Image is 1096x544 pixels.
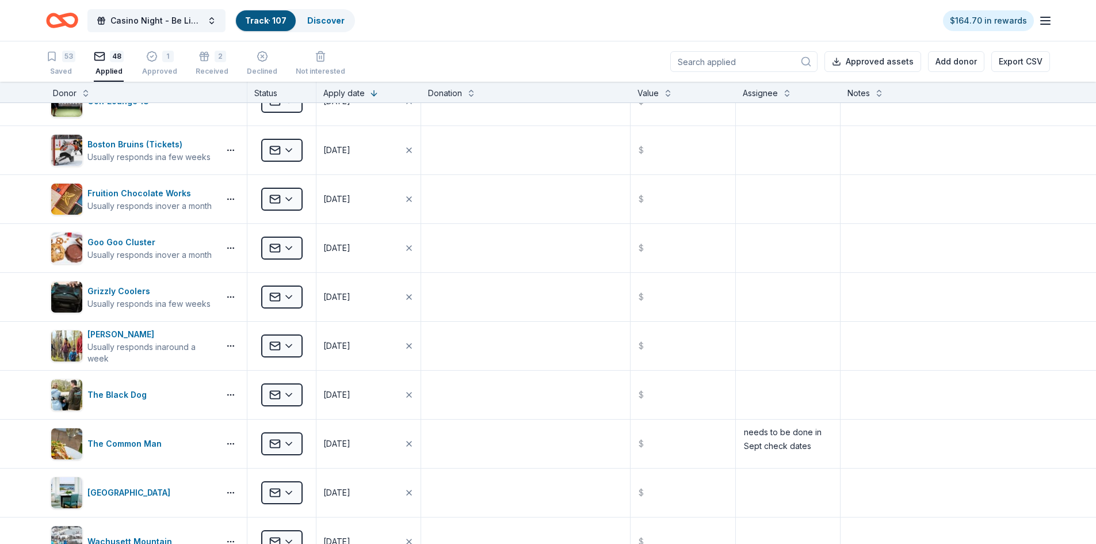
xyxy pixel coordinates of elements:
a: Home [46,7,78,34]
img: Image for Fruition Chocolate Works [51,184,82,215]
div: The Black Dog [87,388,151,402]
div: [DATE] [323,241,350,255]
img: Image for Grizzly Coolers [51,281,82,313]
button: Image for Boston Bruins (Tickets)Boston Bruins (Tickets)Usually responds ina few weeks [51,134,215,166]
button: Image for Grizzly CoolersGrizzly CoolersUsually responds ina few weeks [51,281,215,313]
div: Grizzly Coolers [87,284,211,298]
button: Not interested [296,46,345,82]
div: Usually responds in over a month [87,200,212,212]
div: Status [247,82,316,102]
div: Usually responds in a few weeks [87,151,211,163]
button: 2Received [196,46,228,82]
div: Assignee [743,86,778,100]
button: [DATE] [316,469,421,517]
button: [DATE] [316,371,421,419]
button: Track· 107Discover [235,9,355,32]
button: Casino Night - Be Like Brit 15 Years [87,9,226,32]
button: Image for The Black DogThe Black Dog [51,379,215,411]
a: Track· 107 [245,16,287,25]
div: Usually responds in around a week [87,341,215,364]
div: Declined [247,67,277,76]
div: [DATE] [323,339,350,353]
div: 48 [110,51,124,62]
img: Image for The Common Man [51,428,82,459]
div: [GEOGRAPHIC_DATA] [87,486,175,500]
div: Goo Goo Cluster [87,235,212,249]
div: Usually responds in over a month [87,249,212,261]
button: Declined [247,46,277,82]
img: Image for Harbor View Hotel [51,477,82,508]
div: 53 [62,51,75,62]
div: [DATE] [323,290,350,304]
div: [DATE] [323,388,350,402]
button: 53Saved [46,46,75,82]
div: 1 [162,51,174,62]
div: Donation [428,86,462,100]
div: Apply date [323,86,365,100]
img: Image for Boston Bruins (Tickets) [51,135,82,166]
button: Add donor [928,51,984,72]
div: Saved [46,67,75,76]
button: 48Applied [94,46,124,82]
button: [DATE] [316,322,421,370]
textarea: needs to be done in Sept check dates [737,421,839,467]
div: Usually responds in a few weeks [87,298,211,310]
div: Approved [142,67,177,76]
button: Image for L.L.Bean[PERSON_NAME]Usually responds inaround a week [51,328,215,364]
div: Donor [53,86,77,100]
button: [DATE] [316,273,421,321]
button: Image for Harbor View Hotel[GEOGRAPHIC_DATA] [51,477,215,509]
span: Casino Night - Be Like Brit 15 Years [110,14,203,28]
div: [DATE] [323,437,350,451]
button: Image for The Common ManThe Common Man [51,428,215,460]
div: 2 [215,51,226,62]
div: Received [196,67,228,76]
button: Approved assets [824,51,921,72]
button: Export CSV [991,51,1050,72]
button: [DATE] [316,126,421,174]
img: Image for Goo Goo Cluster [51,233,82,264]
div: [PERSON_NAME] [87,328,215,341]
a: Discover [307,16,345,25]
div: Boston Bruins (Tickets) [87,138,211,151]
div: Notes [847,86,870,100]
div: The Common Man [87,437,166,451]
div: [DATE] [323,143,350,157]
div: [DATE] [323,486,350,500]
button: Image for Goo Goo ClusterGoo Goo ClusterUsually responds inover a month [51,232,215,264]
button: [DATE] [316,175,421,223]
button: [DATE] [316,224,421,272]
div: Not interested [296,67,345,76]
div: Fruition Chocolate Works [87,187,212,200]
img: Image for The Black Dog [51,379,82,410]
button: 1Approved [142,46,177,82]
div: [DATE] [323,192,350,206]
a: $164.70 in rewards [943,10,1034,31]
input: Search applied [670,51,818,72]
button: [DATE] [316,420,421,468]
img: Image for L.L.Bean [51,330,82,362]
div: Value [637,86,659,100]
button: Image for Fruition Chocolate WorksFruition Chocolate WorksUsually responds inover a month [51,183,215,215]
div: Applied [94,67,124,76]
